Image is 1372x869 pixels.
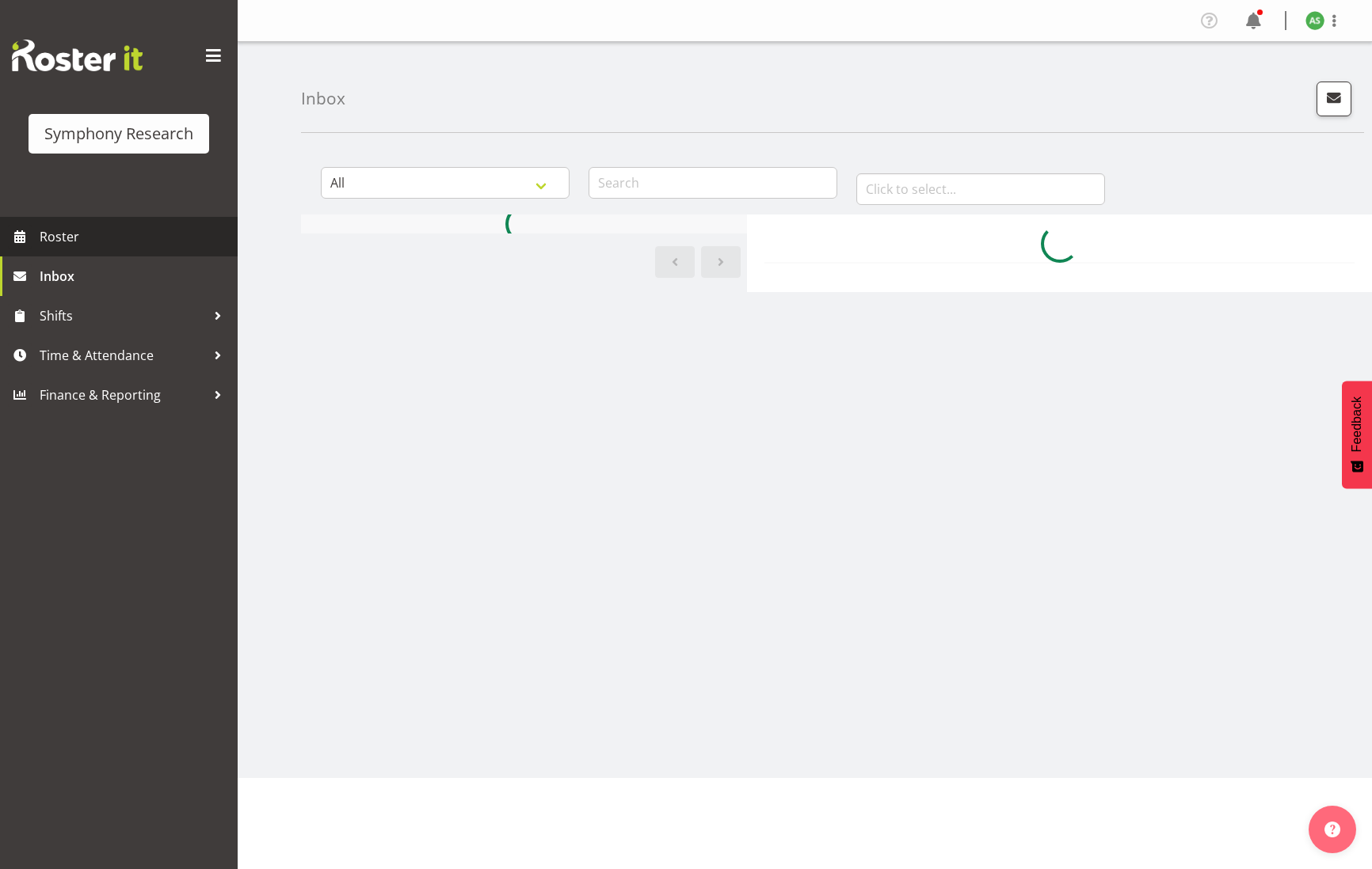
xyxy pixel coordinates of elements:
img: help-xxl-2.png [1324,822,1340,837]
span: Shifts [40,304,206,328]
img: Rosterit website logo [12,40,143,71]
div: Symphony Research [44,122,193,146]
a: Next page [701,246,741,278]
button: Feedback - Show survey [1342,381,1372,488]
span: Roster [40,225,230,249]
h4: Inbox [301,89,345,108]
a: Previous page [655,246,695,278]
input: Search [589,167,837,199]
span: Finance & Reporting [40,383,206,407]
span: Time & Attendance [40,343,206,367]
img: ange-steiger11422.jpg [1305,11,1324,30]
input: Click to select... [856,173,1105,205]
span: Inbox [40,264,230,288]
span: Feedback [1350,397,1364,452]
